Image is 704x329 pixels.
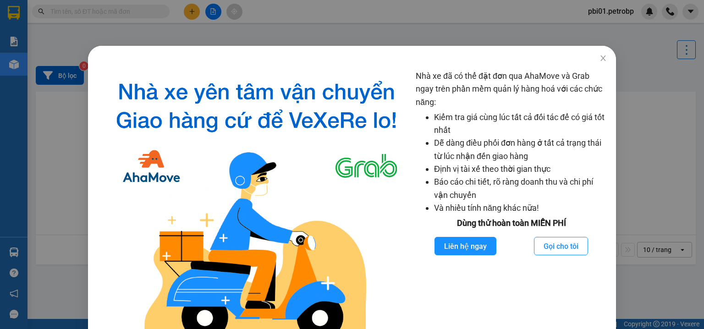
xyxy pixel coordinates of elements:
[434,202,607,214] li: Và nhiều tính năng khác nữa!
[544,241,578,252] span: Gọi cho tôi
[434,111,607,137] li: Kiểm tra giá cùng lúc tất cả đối tác để có giá tốt nhất
[434,137,607,163] li: Dễ dàng điều phối đơn hàng ở tất cả trạng thái từ lúc nhận đến giao hàng
[590,46,616,71] button: Close
[444,241,487,252] span: Liên hệ ngay
[416,217,607,230] div: Dùng thử hoàn toàn MIỄN PHÍ
[434,175,607,202] li: Báo cáo chi tiết, rõ ràng doanh thu và chi phí vận chuyển
[534,237,588,255] button: Gọi cho tôi
[434,237,496,255] button: Liên hệ ngay
[434,163,607,175] li: Định vị tài xế theo thời gian thực
[599,55,607,62] span: close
